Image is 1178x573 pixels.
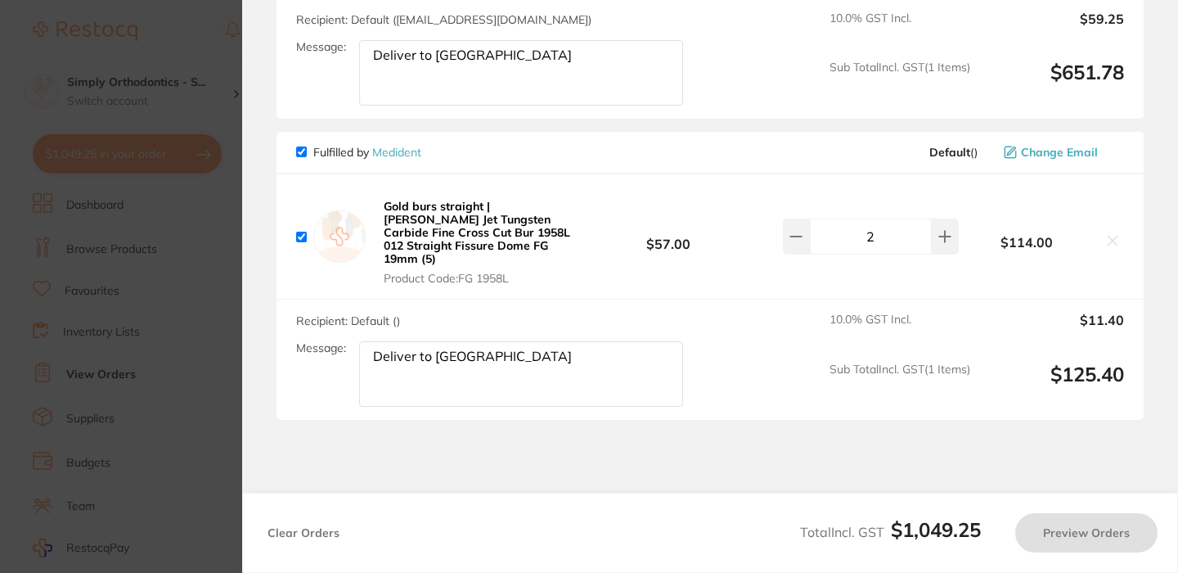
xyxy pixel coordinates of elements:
[384,272,581,285] span: Product Code: FG 1958L
[372,145,421,160] a: Medident
[586,222,751,252] b: $57.00
[296,40,346,54] label: Message:
[1015,513,1158,553] button: Preview Orders
[263,513,344,553] button: Clear Orders
[983,11,1124,47] output: $59.25
[929,145,970,160] b: Default
[313,146,421,159] p: Fulfilled by
[296,341,346,355] label: Message:
[359,341,683,407] textarea: Deliver to [GEOGRAPHIC_DATA]
[296,314,400,328] span: Recipient: Default ( )
[379,199,586,286] button: Gold burs straight | [PERSON_NAME] Jet Tungsten Carbide Fine Cross Cut Bur 1958L 012 Straight Fis...
[296,12,591,27] span: Recipient: Default ( [EMAIL_ADDRESS][DOMAIN_NAME] )
[983,363,1124,408] output: $125.40
[891,517,981,542] b: $1,049.25
[929,146,978,159] span: ( )
[830,61,970,106] span: Sub Total Incl. GST ( 1 Items)
[1021,146,1098,159] span: Change Email
[359,40,683,106] textarea: Deliver to [GEOGRAPHIC_DATA]
[830,313,970,349] span: 10.0 % GST Incl.
[999,145,1124,160] button: Change Email
[830,363,970,408] span: Sub Total Incl. GST ( 1 Items)
[959,235,1095,250] b: $114.00
[830,11,970,47] span: 10.0 % GST Incl.
[384,199,570,266] b: Gold burs straight | [PERSON_NAME] Jet Tungsten Carbide Fine Cross Cut Bur 1958L 012 Straight Fis...
[983,313,1124,349] output: $11.40
[800,524,981,540] span: Total Incl. GST
[983,61,1124,106] output: $651.78
[313,210,366,263] img: empty.jpg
